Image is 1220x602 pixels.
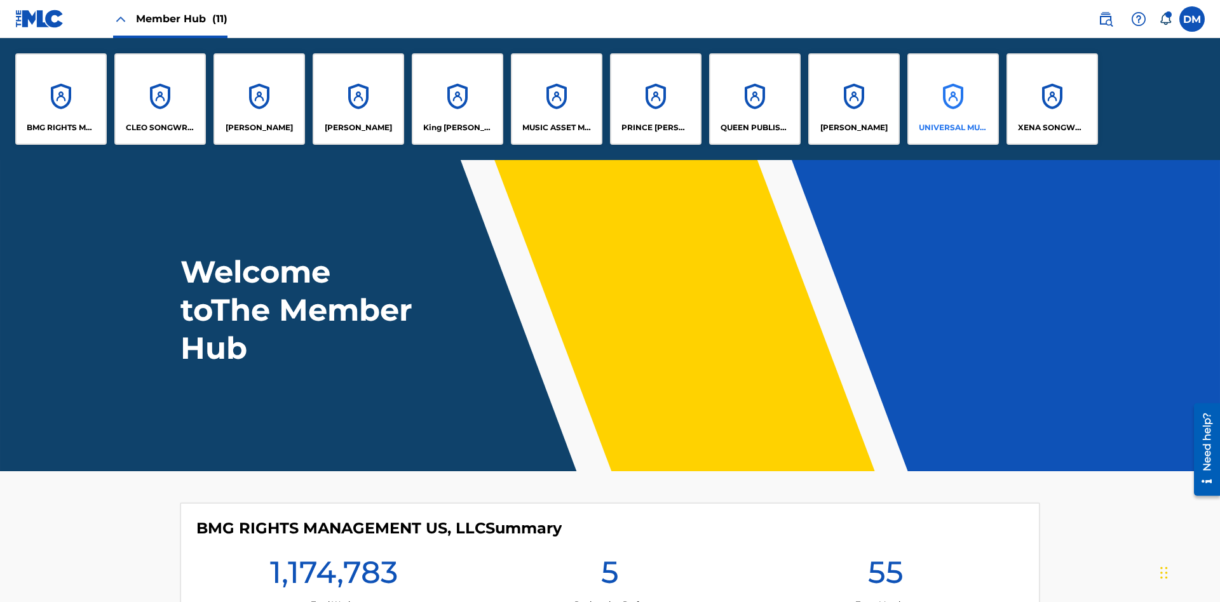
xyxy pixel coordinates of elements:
p: RONALD MCTESTERSON [820,122,888,133]
p: EYAMA MCSINGER [325,122,392,133]
a: AccountsMUSIC ASSET MANAGEMENT (MAM) [511,53,602,145]
p: BMG RIGHTS MANAGEMENT US, LLC [27,122,96,133]
p: MUSIC ASSET MANAGEMENT (MAM) [522,122,592,133]
a: AccountsQUEEN PUBLISHA [709,53,801,145]
a: AccountsPRINCE [PERSON_NAME] [610,53,701,145]
p: King McTesterson [423,122,492,133]
img: Close [113,11,128,27]
iframe: Chat Widget [1156,541,1220,602]
p: CLEO SONGWRITER [126,122,195,133]
a: AccountsBMG RIGHTS MANAGEMENT US, LLC [15,53,107,145]
h1: Welcome to The Member Hub [180,253,418,367]
h1: 55 [868,553,904,599]
a: Public Search [1093,6,1118,32]
img: MLC Logo [15,10,64,28]
div: User Menu [1179,6,1205,32]
p: PRINCE MCTESTERSON [621,122,691,133]
p: XENA SONGWRITER [1018,122,1087,133]
p: QUEEN PUBLISHA [721,122,790,133]
a: AccountsKing [PERSON_NAME] [412,53,503,145]
div: Notifications [1159,13,1172,25]
img: help [1131,11,1146,27]
a: Accounts[PERSON_NAME] [213,53,305,145]
p: UNIVERSAL MUSIC PUB GROUP [919,122,988,133]
a: Accounts[PERSON_NAME] [313,53,404,145]
p: ELVIS COSTELLO [226,122,293,133]
a: Accounts[PERSON_NAME] [808,53,900,145]
span: Member Hub [136,11,227,26]
div: Help [1126,6,1151,32]
h1: 1,174,783 [270,553,398,599]
a: AccountsXENA SONGWRITER [1006,53,1098,145]
a: AccountsUNIVERSAL MUSIC PUB GROUP [907,53,999,145]
h4: BMG RIGHTS MANAGEMENT US, LLC [196,519,562,538]
div: Drag [1160,554,1168,592]
iframe: Resource Center [1184,398,1220,502]
a: AccountsCLEO SONGWRITER [114,53,206,145]
h1: 5 [601,553,619,599]
img: search [1098,11,1113,27]
span: (11) [212,13,227,25]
